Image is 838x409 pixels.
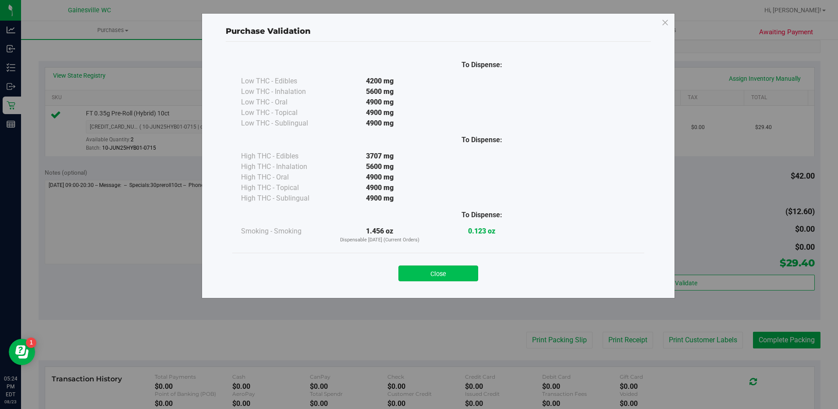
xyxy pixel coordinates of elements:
p: Dispensable [DATE] (Current Orders) [329,237,431,244]
div: High THC - Topical [241,183,329,193]
div: 4900 mg [329,108,431,118]
div: Low THC - Sublingual [241,118,329,129]
div: To Dispense: [431,135,533,145]
div: High THC - Inhalation [241,161,329,172]
div: 3707 mg [329,151,431,161]
div: 4900 mg [329,172,431,183]
iframe: Resource center [9,339,35,365]
strong: 0.123 oz [468,227,495,235]
div: To Dispense: [431,60,533,70]
div: 1.456 oz [329,226,431,244]
div: Low THC - Topical [241,108,329,118]
div: To Dispense: [431,210,533,220]
div: Smoking - Smoking [241,226,329,237]
div: Low THC - Oral [241,97,329,108]
iframe: Resource center unread badge [26,337,36,348]
div: 4200 mg [329,76,431,86]
div: Low THC - Inhalation [241,86,329,97]
div: Low THC - Edibles [241,76,329,86]
span: Purchase Validation [226,26,311,36]
div: 5600 mg [329,86,431,97]
div: High THC - Sublingual [241,193,329,204]
div: 4900 mg [329,183,431,193]
div: High THC - Oral [241,172,329,183]
div: 5600 mg [329,161,431,172]
button: Close [398,265,478,281]
div: 4900 mg [329,118,431,129]
div: 4900 mg [329,193,431,204]
div: High THC - Edibles [241,151,329,161]
div: 4900 mg [329,97,431,108]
